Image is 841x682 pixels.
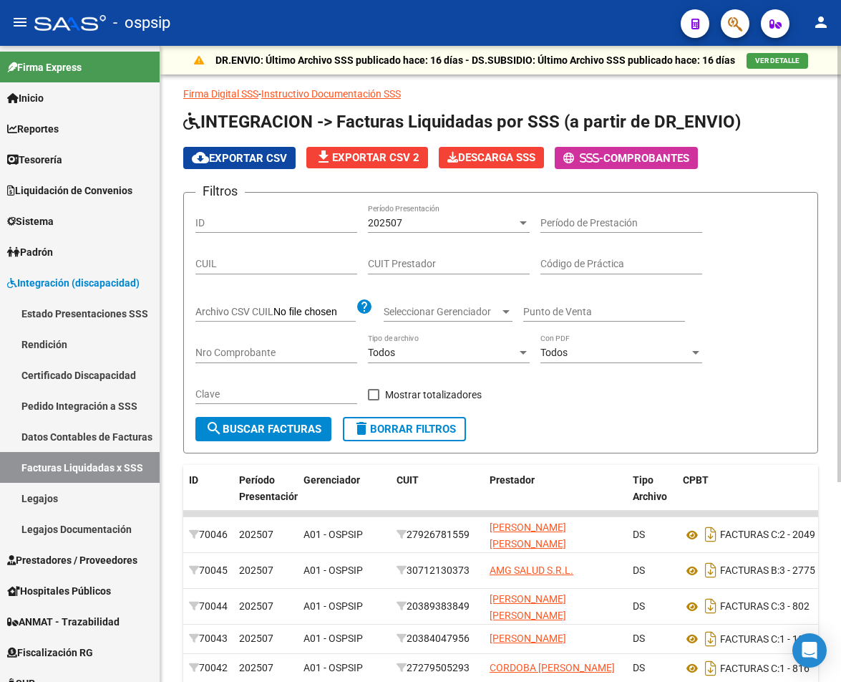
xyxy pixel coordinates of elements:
[7,244,53,260] span: Padrón
[701,559,720,582] i: Descargar documento
[183,88,258,100] a: Firma Digital SSS
[303,474,360,486] span: Gerenciador
[755,57,799,64] span: VER DETALLE
[540,347,568,358] span: Todos
[397,630,478,647] div: 20384047956
[189,562,228,579] div: 70045
[192,149,209,166] mat-icon: cloud_download
[192,152,287,165] span: Exportar CSV
[490,662,615,673] span: CORDOBA [PERSON_NAME]
[683,474,709,486] span: CPBT
[239,474,300,502] span: Período Presentación
[490,565,573,576] span: AMG SALUD S.R.L.
[183,86,818,102] p: -
[397,474,419,486] span: CUIT
[303,529,363,540] span: A01 - OSPSIP
[7,59,82,75] span: Firma Express
[720,529,779,541] span: FACTURAS C:
[315,151,419,164] span: Exportar CSV 2
[233,465,298,528] datatable-header-cell: Período Presentación
[701,595,720,618] i: Descargar documento
[303,662,363,673] span: A01 - OSPSIP
[215,52,735,68] p: DR.ENVIO: Último Archivo SSS publicado hace: 16 días - DS.SUBSIDIO: Último Archivo SSS publicado ...
[298,465,391,528] datatable-header-cell: Gerenciador
[315,148,332,165] mat-icon: file_download
[384,306,500,318] span: Seleccionar Gerenciador
[273,306,356,319] input: Archivo CSV CUIL
[189,598,228,615] div: 70044
[490,593,566,621] span: [PERSON_NAME] [PERSON_NAME]
[368,217,402,229] span: 202507
[183,112,741,132] span: INTEGRACION -> Facturas Liquidadas por SSS (a partir de DR_ENVIO)
[183,147,296,169] button: Exportar CSV
[720,633,779,645] span: FACTURAS C:
[701,657,720,680] i: Descargar documento
[385,386,482,403] span: Mostrar totalizadores
[7,614,120,630] span: ANMAT - Trazabilidad
[239,633,273,644] span: 202507
[447,151,535,164] span: Descarga SSS
[720,601,779,613] span: FACTURAS C:
[7,121,59,137] span: Reportes
[195,417,331,441] button: Buscar Facturas
[353,420,370,437] mat-icon: delete
[397,598,478,615] div: 20389383849
[490,522,566,549] span: [PERSON_NAME] [PERSON_NAME]
[627,465,677,528] datatable-header-cell: Tipo Archivo
[353,423,456,436] span: Borrar Filtros
[7,183,132,198] span: Liquidación de Convenios
[239,565,273,576] span: 202507
[397,660,478,676] div: 27279505293
[205,423,321,436] span: Buscar Facturas
[303,633,363,644] span: A01 - OSPSIP
[490,633,566,644] span: [PERSON_NAME]
[7,645,93,661] span: Fiscalización RG
[183,465,233,528] datatable-header-cell: ID
[391,465,484,528] datatable-header-cell: CUIT
[792,633,827,668] div: Open Intercom Messenger
[356,298,373,315] mat-icon: help
[7,275,140,291] span: Integración (discapacidad)
[439,147,544,169] app-download-masive: Descarga masiva de comprobantes (adjuntos)
[633,529,645,540] span: DS
[113,7,170,39] span: - ospsip
[701,628,720,650] i: Descargar documento
[239,600,273,612] span: 202507
[239,662,273,673] span: 202507
[555,147,698,169] button: -Comprobantes
[195,181,245,201] h3: Filtros
[701,523,720,546] i: Descargar documento
[195,306,273,317] span: Archivo CSV CUIL
[306,147,428,168] button: Exportar CSV 2
[303,600,363,612] span: A01 - OSPSIP
[720,565,779,577] span: FACTURAS B:
[205,420,223,437] mat-icon: search
[11,14,29,31] mat-icon: menu
[633,474,667,502] span: Tipo Archivo
[633,565,645,576] span: DS
[303,565,363,576] span: A01 - OSPSIP
[343,417,466,441] button: Borrar Filtros
[189,660,228,676] div: 70042
[397,562,478,579] div: 30712130373
[747,53,808,69] button: VER DETALLE
[490,474,535,486] span: Prestador
[239,529,273,540] span: 202507
[189,474,198,486] span: ID
[633,600,645,612] span: DS
[720,663,779,674] span: FACTURAS C:
[812,14,830,31] mat-icon: person
[189,527,228,543] div: 70046
[397,527,478,543] div: 27926781559
[484,465,627,528] datatable-header-cell: Prestador
[7,152,62,168] span: Tesorería
[633,633,645,644] span: DS
[7,583,111,599] span: Hospitales Públicos
[7,552,137,568] span: Prestadores / Proveedores
[633,662,645,673] span: DS
[189,630,228,647] div: 70043
[7,90,44,106] span: Inicio
[261,88,401,100] a: Instructivo Documentación SSS
[603,152,689,165] span: Comprobantes
[439,147,544,168] button: Descarga SSS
